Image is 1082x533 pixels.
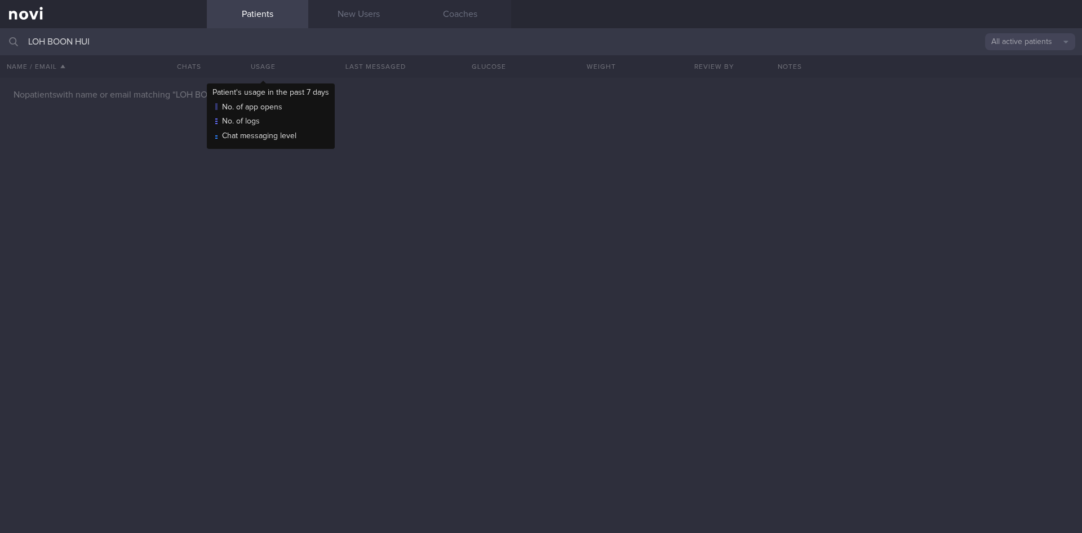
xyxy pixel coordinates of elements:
[985,33,1075,50] button: All active patients
[771,55,1082,78] div: Notes
[320,55,432,78] button: Last Messaged
[545,55,658,78] button: Weight
[658,55,770,78] button: Review By
[207,55,320,78] div: Usage
[432,55,545,78] button: Glucose
[162,55,207,78] button: Chats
